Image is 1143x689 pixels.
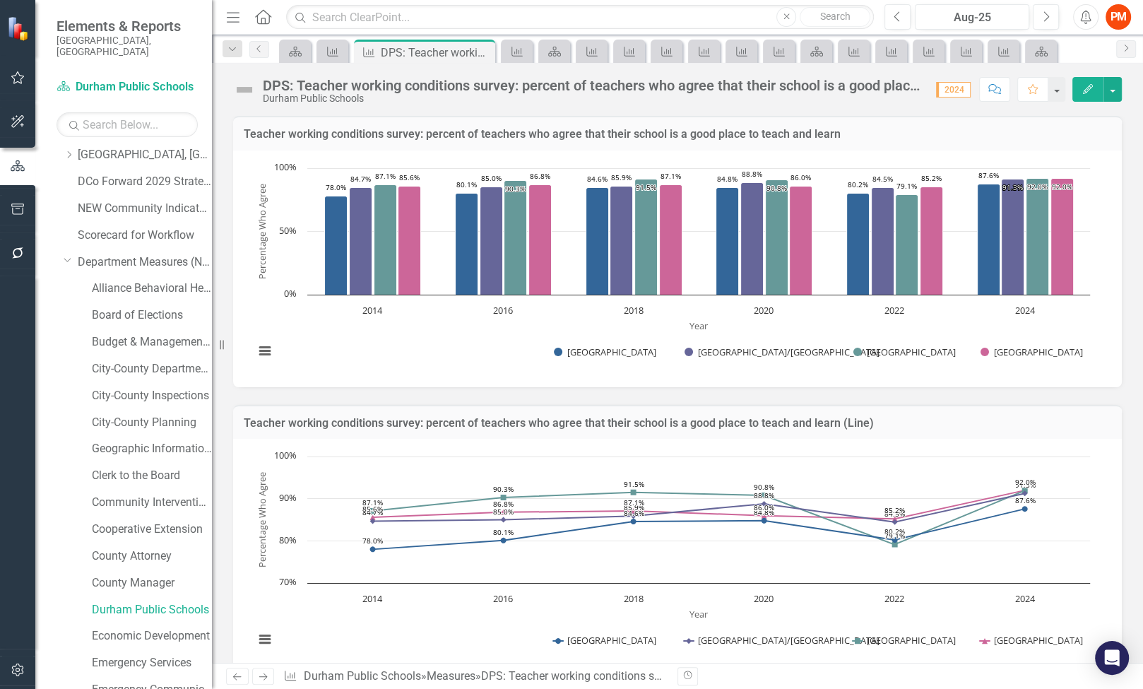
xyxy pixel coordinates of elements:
path: 2018, 87.1. Wake County Schools. [660,184,682,295]
a: Durham Public Schools [304,669,421,683]
a: Emergency Services [92,655,212,671]
button: PM [1106,4,1131,30]
a: Geographic Information Systems [92,441,212,457]
text: 85.2% [884,505,905,515]
a: Cooperative Extension [92,522,212,538]
text: Percentage Who Agree [256,472,268,567]
path: 2016, 80.1. Durham County Schools. [501,538,507,543]
text: 86.8% [493,499,514,509]
path: 2016, 90.3. Orange County Schools. [501,495,507,500]
text: 80.2% [848,179,868,189]
path: 2018, 91.5. Orange County Schools. [631,490,636,495]
path: 2020, 90.8. Orange County Schools. [766,179,788,295]
text: 85.2% [921,173,942,183]
button: Show Wake County Schools [981,346,1084,358]
text: 85.9% [611,172,632,182]
a: [GEOGRAPHIC_DATA], [GEOGRAPHIC_DATA] [78,147,212,163]
text: 86.0% [790,172,811,182]
path: 2014, 78. Durham County Schools. [370,546,376,552]
button: Show Durham County Schools [553,635,669,647]
input: Search Below... [57,112,198,137]
text: 80.1% [456,179,477,189]
text: 90.3% [493,484,514,494]
path: 2018, 91.5. Orange County Schools. [635,179,658,295]
text: [GEOGRAPHIC_DATA] [567,634,656,647]
path: 2024, 91.25. Chapel-Hill/Carrboro City Schools. [1022,490,1028,496]
a: Clerk to the Board [92,468,212,484]
text: [GEOGRAPHIC_DATA]/[GEOGRAPHIC_DATA] [698,346,880,358]
path: 2022, 84.47. Chapel-Hill/Carrboro City Schools. [892,519,898,525]
button: Aug-25 [915,4,1029,30]
g: Durham County Schools, bar series 1 of 4 with 6 bars. [325,184,1000,295]
text: 90.8% [766,183,787,193]
path: 2016, 85. Chapel-Hill/Carrboro City Schools. [501,517,507,523]
path: 2022, 79.14. Orange County Schools. [892,542,898,548]
path: 2016, 85. Chapel-Hill/Carrboro City Schools. [480,187,503,295]
text: 90.3% [505,184,526,194]
text: [GEOGRAPHIC_DATA]/[GEOGRAPHIC_DATA] [698,634,880,647]
text: [GEOGRAPHIC_DATA] [994,346,1083,358]
path: 2024, 91.25. Chapel-Hill/Carrboro City Schools. [1002,179,1024,295]
text: 90.8% [754,482,774,492]
a: Scorecard for Workflow [78,228,212,244]
text: 79.1% [884,531,905,541]
a: Budget & Management Services [92,334,212,351]
a: Durham Public Schools [92,602,212,618]
g: Wake County Schools, bar series 4 of 4 with 6 bars. [398,178,1074,295]
text: 80.1% [493,527,514,537]
path: 2020, 84.8. Durham County Schools. [762,518,767,524]
a: City-County Inspections [92,388,212,404]
text: 88.8% [754,490,774,500]
text: 84.7% [350,174,371,184]
text: 100% [274,449,297,461]
text: 2020 [754,304,774,317]
text: 86.0% [754,502,774,512]
g: Chapel-Hill/Carrboro City Schools, bar series 2 of 4 with 6 bars. [350,179,1024,295]
path: 2024, 87.59. Durham County Schools. [1022,506,1028,512]
text: 91.3% [1002,182,1023,192]
text: 84.6% [624,508,644,518]
text: 87.1% [375,171,396,181]
a: City-County Planning [92,415,212,431]
path: 2022, 84.47. Chapel-Hill/Carrboro City Schools. [872,187,894,295]
text: 2016 [493,304,513,317]
text: 2024 [1015,592,1036,605]
a: Department Measures (New) [78,254,212,271]
text: Percentage Who Agree [256,184,268,279]
text: 2018 [624,592,644,605]
span: 2024 [936,82,971,98]
div: Aug-25 [920,9,1024,26]
span: Elements & Reports [57,18,198,35]
text: 87.1% [661,171,681,181]
path: 2024, 91.96. Orange County Schools. [1026,178,1049,295]
text: 78.0% [362,536,383,546]
a: Alliance Behavioral Health [92,281,212,297]
img: Not Defined [233,78,256,101]
text: Year [689,608,709,620]
path: 2016, 86.8. Wake County Schools. [529,184,552,295]
path: 2016, 90.3. Orange County Schools. [504,180,527,295]
text: 85.0% [481,173,502,183]
path: 2018, 84.6. Durham County Schools. [586,187,609,295]
text: 70% [279,575,297,588]
a: Community Intervention & Support Services [92,495,212,511]
text: 2014 [362,304,383,317]
text: 2020 [754,592,774,605]
h3: Teacher working conditions survey: percent of teachers who agree that their school is a good plac... [244,128,1111,141]
text: 85.9% [624,502,644,512]
path: 2020, 88.8. Chapel-Hill/Carrboro City Schools. [741,182,764,295]
div: DPS: Teacher working conditions survey: percent of teachers who agree that their school is a good... [381,44,492,61]
text: 84.6% [587,174,608,184]
text: 78.0% [326,182,346,192]
div: Chart. Highcharts interactive chart. [247,161,1108,373]
text: [GEOGRAPHIC_DATA] [867,634,956,647]
path: 2024, 87.59. Durham County Schools. [978,184,1000,295]
a: Board of Elections [92,307,212,324]
path: 2020, 84.8. Durham County Schools. [716,187,739,295]
text: [GEOGRAPHIC_DATA] [567,346,656,358]
text: 92.0% [1052,182,1072,192]
div: » » [283,669,666,685]
path: 2020, 86. Wake County Schools. [790,186,812,295]
button: Show Chapel-Hill/Carrboro City Schools [685,346,838,358]
path: 2022, 85.21. Wake County Schools. [920,187,943,295]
